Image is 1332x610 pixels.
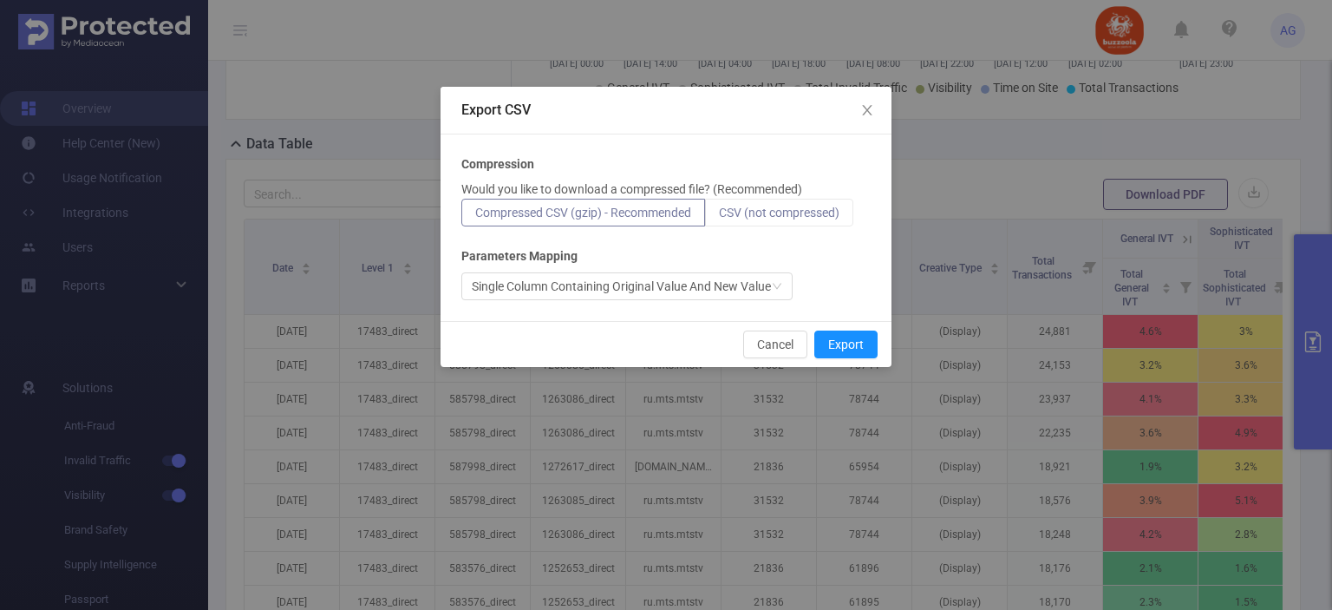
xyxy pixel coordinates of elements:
[461,180,802,199] p: Would you like to download a compressed file? (Recommended)
[461,155,534,174] b: Compression
[860,103,874,117] i: icon: close
[814,331,878,358] button: Export
[475,206,691,220] span: Compressed CSV (gzip) - Recommended
[461,101,871,120] div: Export CSV
[472,273,771,299] div: Single Column Containing Original Value And New Value
[743,331,807,358] button: Cancel
[719,206,839,220] span: CSV (not compressed)
[843,87,891,135] button: Close
[461,247,578,266] b: Parameters Mapping
[772,281,782,293] i: icon: down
